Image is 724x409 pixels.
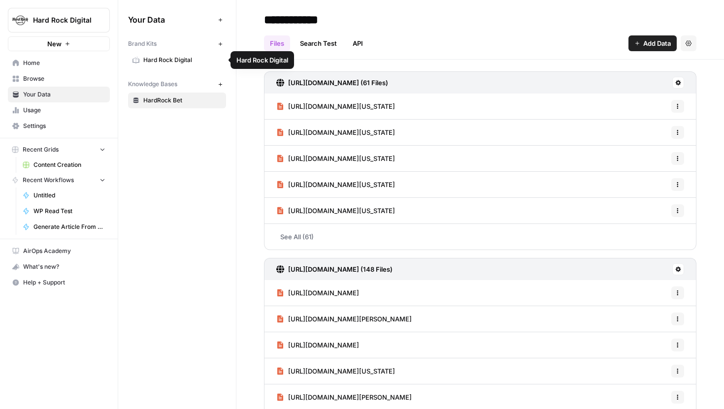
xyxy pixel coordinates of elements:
[143,96,222,105] span: HardRock Bet
[276,358,395,384] a: [URL][DOMAIN_NAME][US_STATE]
[23,59,105,67] span: Home
[23,106,105,115] span: Usage
[11,11,29,29] img: Hard Rock Digital Logo
[128,52,226,68] a: Hard Rock Digital
[128,39,157,48] span: Brand Kits
[276,172,395,197] a: [URL][DOMAIN_NAME][US_STATE]
[128,14,214,26] span: Your Data
[264,224,696,250] a: See All (61)
[128,93,226,108] a: HardRock Bet
[288,392,412,402] span: [URL][DOMAIN_NAME][PERSON_NAME]
[288,264,393,274] h3: [URL][DOMAIN_NAME] (148 Files)
[33,191,105,200] span: Untitled
[288,154,395,163] span: [URL][DOMAIN_NAME][US_STATE]
[643,38,671,48] span: Add Data
[288,78,388,88] h3: [URL][DOMAIN_NAME] (61 Files)
[33,15,93,25] span: Hard Rock Digital
[8,259,109,274] div: What's new?
[276,94,395,119] a: [URL][DOMAIN_NAME][US_STATE]
[8,71,110,87] a: Browse
[143,56,222,64] span: Hard Rock Digital
[276,120,395,145] a: [URL][DOMAIN_NAME][US_STATE]
[8,102,110,118] a: Usage
[18,203,110,219] a: WP Read Test
[276,72,388,94] a: [URL][DOMAIN_NAME] (61 Files)
[288,206,395,216] span: [URL][DOMAIN_NAME][US_STATE]
[8,243,110,259] a: AirOps Academy
[8,36,110,51] button: New
[288,127,395,137] span: [URL][DOMAIN_NAME][US_STATE]
[33,207,105,216] span: WP Read Test
[276,146,395,171] a: [URL][DOMAIN_NAME][US_STATE]
[8,259,110,275] button: What's new?
[288,340,359,350] span: [URL][DOMAIN_NAME]
[23,176,74,185] span: Recent Workflows
[276,258,393,280] a: [URL][DOMAIN_NAME] (148 Files)
[33,160,105,169] span: Content Creation
[276,198,395,223] a: [URL][DOMAIN_NAME][US_STATE]
[264,35,290,51] a: Files
[33,222,105,231] span: Generate Article From Outline
[236,55,288,65] div: Hard Rock Digital
[276,280,359,306] a: [URL][DOMAIN_NAME]
[128,80,177,89] span: Knowledge Bases
[288,180,395,189] span: [URL][DOMAIN_NAME][US_STATE]
[23,278,105,287] span: Help + Support
[18,219,110,235] a: Generate Article From Outline
[288,366,395,376] span: [URL][DOMAIN_NAME][US_STATE]
[23,90,105,99] span: Your Data
[47,39,62,49] span: New
[23,247,105,255] span: AirOps Academy
[23,74,105,83] span: Browse
[276,306,412,332] a: [URL][DOMAIN_NAME][PERSON_NAME]
[8,118,110,134] a: Settings
[8,8,110,32] button: Workspace: Hard Rock Digital
[8,142,110,157] button: Recent Grids
[288,314,412,324] span: [URL][DOMAIN_NAME][PERSON_NAME]
[8,55,110,71] a: Home
[347,35,369,51] a: API
[8,173,110,188] button: Recent Workflows
[23,145,59,154] span: Recent Grids
[18,188,110,203] a: Untitled
[288,288,359,298] span: [URL][DOMAIN_NAME]
[8,275,110,290] button: Help + Support
[628,35,677,51] button: Add Data
[288,101,395,111] span: [URL][DOMAIN_NAME][US_STATE]
[8,87,110,102] a: Your Data
[294,35,343,51] a: Search Test
[276,332,359,358] a: [URL][DOMAIN_NAME]
[23,122,105,130] span: Settings
[18,157,110,173] a: Content Creation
